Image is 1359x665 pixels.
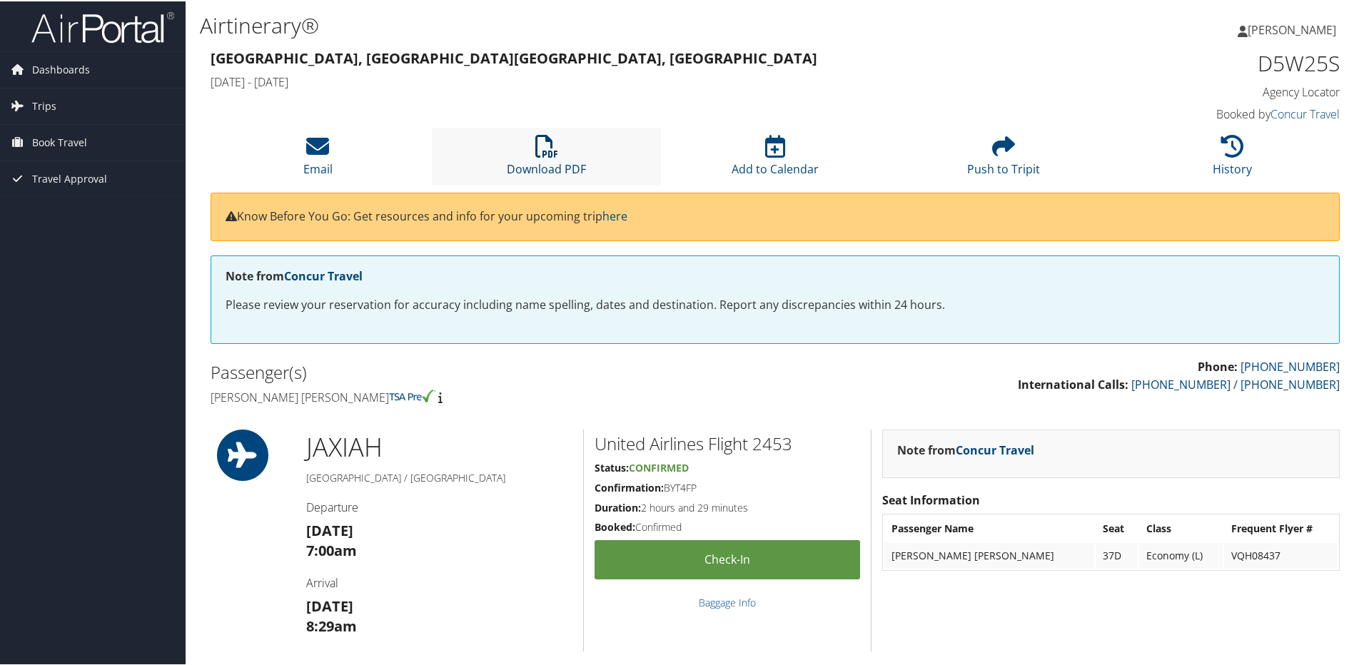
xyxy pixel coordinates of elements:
[602,207,627,223] a: here
[306,574,572,589] h4: Arrival
[306,519,353,539] strong: [DATE]
[1238,7,1350,50] a: [PERSON_NAME]
[595,519,860,533] h5: Confirmed
[226,267,363,283] strong: Note from
[226,295,1325,313] p: Please review your reservation for accuracy including name spelling, dates and destination. Repor...
[306,539,357,559] strong: 7:00am
[967,141,1040,176] a: Push to Tripit
[1096,514,1138,540] th: Seat
[284,267,363,283] a: Concur Travel
[595,519,635,532] strong: Booked:
[226,206,1325,225] p: Know Before You Go: Get resources and info for your upcoming trip
[595,499,641,513] strong: Duration:
[1073,47,1340,77] h1: D5W25S
[211,359,764,383] h2: Passenger(s)
[306,615,357,634] strong: 8:29am
[595,499,860,514] h5: 2 hours and 29 minutes
[1224,514,1338,540] th: Frequent Flyer #
[306,595,353,614] strong: [DATE]
[306,498,572,514] h4: Departure
[32,87,56,123] span: Trips
[1139,542,1223,567] td: Economy (L)
[732,141,819,176] a: Add to Calendar
[699,594,756,608] a: Baggage Info
[303,141,333,176] a: Email
[1248,21,1336,36] span: [PERSON_NAME]
[1224,542,1338,567] td: VQH08437
[956,441,1034,457] a: Concur Travel
[306,428,572,464] h1: JAX IAH
[1241,357,1340,373] a: [PHONE_NUMBER]
[507,141,586,176] a: Download PDF
[595,479,860,494] h5: BYT4FP
[389,388,435,401] img: tsa-precheck.png
[211,73,1052,88] h4: [DATE] - [DATE]
[595,479,664,493] strong: Confirmation:
[1018,375,1128,391] strong: International Calls:
[595,430,860,455] h2: United Airlines Flight 2453
[1139,514,1223,540] th: Class
[31,9,174,43] img: airportal-logo.png
[1073,83,1340,98] h4: Agency Locator
[884,514,1094,540] th: Passenger Name
[306,469,572,484] h5: [GEOGRAPHIC_DATA] / [GEOGRAPHIC_DATA]
[32,51,90,86] span: Dashboards
[897,441,1034,457] strong: Note from
[1096,542,1138,567] td: 37D
[595,460,629,473] strong: Status:
[32,160,107,196] span: Travel Approval
[1270,105,1340,121] a: Concur Travel
[882,491,980,507] strong: Seat Information
[629,460,689,473] span: Confirmed
[1131,375,1340,391] a: [PHONE_NUMBER] / [PHONE_NUMBER]
[595,539,860,578] a: Check-in
[211,388,764,404] h4: [PERSON_NAME] [PERSON_NAME]
[1198,357,1238,373] strong: Phone:
[200,9,967,39] h1: Airtinerary®
[211,47,817,66] strong: [GEOGRAPHIC_DATA], [GEOGRAPHIC_DATA] [GEOGRAPHIC_DATA], [GEOGRAPHIC_DATA]
[1073,105,1340,121] h4: Booked by
[32,123,87,159] span: Book Travel
[884,542,1094,567] td: [PERSON_NAME] [PERSON_NAME]
[1213,141,1252,176] a: History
